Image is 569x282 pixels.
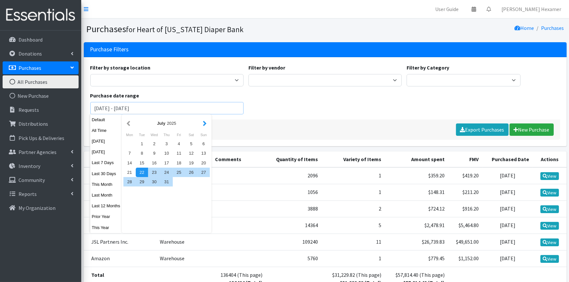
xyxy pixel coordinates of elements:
td: [DATE] [483,184,533,200]
div: 7 [123,148,136,158]
div: 27 [197,168,210,177]
button: This Month [90,180,122,189]
td: $26,739.83 [386,234,449,250]
h3: Purchase Filters [90,46,129,53]
div: Thursday [160,131,173,139]
a: View [540,189,559,197]
td: [PERSON_NAME]'s Club [84,167,156,184]
div: 3 [160,139,173,148]
div: 31 [160,177,173,186]
td: 5 [322,217,386,234]
td: 1056 [266,184,322,200]
div: 30 [148,177,160,186]
a: View [540,222,559,230]
div: 11 [173,148,185,158]
div: Saturday [185,131,197,139]
div: Friday [173,131,185,139]
p: Donations [19,50,42,57]
div: 5 [185,139,197,148]
a: Donations [3,47,79,60]
a: Export Purchases [456,123,509,136]
td: JSL Partners Inc. [84,217,156,234]
td: 3888 [266,200,322,217]
th: Purchased Date [483,151,533,167]
td: $359.20 [386,167,449,184]
div: 15 [136,158,148,168]
td: $2,478.91 [386,217,449,234]
th: Purchases from [84,151,156,167]
th: Comments [211,151,266,167]
div: 13 [197,148,210,158]
a: Community [3,173,79,186]
th: FMV [449,151,483,167]
a: Distributions [3,117,79,130]
div: Wednesday [148,131,160,139]
button: [DATE] [90,147,122,157]
a: Home [515,25,534,31]
p: My Organization [19,205,56,211]
div: 23 [148,168,160,177]
div: 14 [123,158,136,168]
a: View [540,172,559,180]
td: 5760 [266,250,322,267]
td: 2 [322,200,386,217]
button: Prior Year [90,212,122,221]
td: $49,651.00 [449,234,483,250]
th: Quantity of Items [266,151,322,167]
div: 20 [197,158,210,168]
div: 19 [185,158,197,168]
td: Warehouse [156,234,211,250]
span: 2025 [167,121,176,126]
td: [DATE] [483,167,533,184]
th: Amount spent [386,151,449,167]
td: JSL Partners Inc. [84,234,156,250]
p: Pick Ups & Deliveries [19,135,64,141]
div: 25 [173,168,185,177]
a: Reports [3,187,79,200]
a: My Organization [3,201,79,214]
p: Distributions [19,121,48,127]
div: 16 [148,158,160,168]
a: Pick Ups & Deliveries [3,132,79,145]
td: $916.20 [449,200,483,217]
td: 1 [322,184,386,200]
a: Requests [3,103,79,116]
th: Variety of Items [322,151,386,167]
div: 6 [197,139,210,148]
td: $211.20 [449,184,483,200]
div: 18 [173,158,185,168]
td: 2096 [266,167,322,184]
a: All Purchases [3,75,79,88]
div: 4 [173,139,185,148]
div: 26 [185,168,197,177]
td: [DATE] [483,250,533,267]
p: Purchases [19,65,41,71]
label: Purchase date range [90,92,139,99]
button: All Time [90,126,122,135]
th: Actions [533,151,566,167]
p: Reports [19,191,37,197]
td: 109240 [266,234,322,250]
td: $1,152.00 [449,250,483,267]
div: Tuesday [136,131,148,139]
a: Partner Agencies [3,146,79,159]
label: Filter by storage location [90,64,151,71]
a: New Purchase [510,123,554,136]
div: Sunday [197,131,210,139]
a: View [540,255,559,263]
a: User Guide [430,3,464,16]
a: Purchases [3,61,79,74]
strong: Total [92,272,105,278]
a: Inventory [3,160,79,173]
div: 10 [160,148,173,158]
a: Purchases [541,25,564,31]
td: Amazon [84,250,156,267]
a: View [540,238,559,246]
p: Requests [19,107,39,113]
td: $5,464.80 [449,217,483,234]
strong: July [157,121,165,126]
td: 1 [322,167,386,184]
p: Community [19,177,45,183]
td: Amazon [84,184,156,200]
input: January 1, 2011 - December 31, 2011 [90,102,244,114]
